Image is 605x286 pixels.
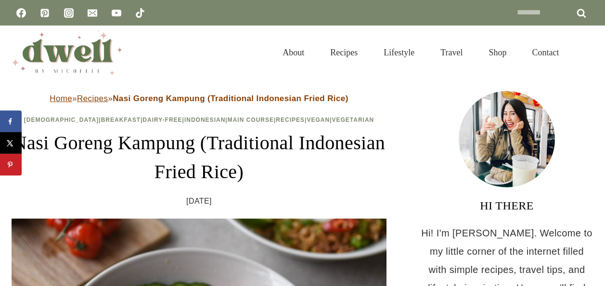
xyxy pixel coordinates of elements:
a: Lifestyle [371,36,427,69]
h3: HI THERE [420,197,593,214]
h1: Nasi Goreng Kampung (Traditional Indonesian Fried Rice) [12,129,386,186]
a: Recipes [276,117,305,123]
a: Dairy-Free [142,117,182,123]
time: [DATE] [186,194,212,208]
strong: Nasi Goreng Kampung (Traditional Indonesian Fried Rice) [113,94,348,103]
a: Vegan [307,117,330,123]
a: Breakfast [101,117,141,123]
a: Facebook [12,3,31,23]
a: Pinterest [35,3,54,23]
a: Contact [519,36,572,69]
a: Home [50,94,72,103]
span: | | | | | | | [24,117,374,123]
a: Vegetarian [332,117,374,123]
button: View Search Form [577,44,593,61]
a: Instagram [59,3,78,23]
nav: Primary Navigation [270,36,572,69]
span: » » [50,94,348,103]
a: Shop [476,36,519,69]
a: About [270,36,317,69]
a: Recipes [317,36,371,69]
a: Recipes [77,94,108,103]
img: DWELL by michelle [12,30,122,75]
a: [DEMOGRAPHIC_DATA] [24,117,99,123]
a: Indonesian [184,117,225,123]
a: TikTok [130,3,150,23]
a: Email [83,3,102,23]
a: Main Course [228,117,274,123]
a: Travel [427,36,476,69]
a: YouTube [107,3,126,23]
